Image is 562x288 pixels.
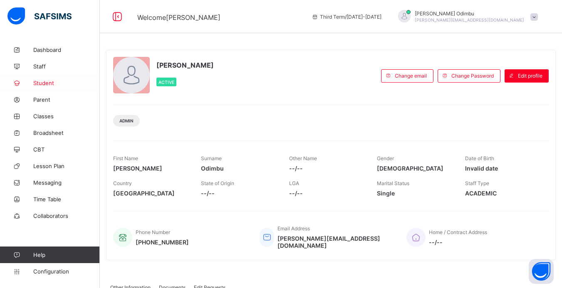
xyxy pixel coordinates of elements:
span: State of Origin [201,180,234,186]
span: Date of Birth [465,155,494,161]
span: ACADEMIC [465,190,540,197]
span: Broadsheet [33,129,100,136]
span: Change email [395,73,427,79]
span: Email Address [277,225,310,232]
span: --/-- [201,190,276,197]
span: Student [33,80,100,86]
button: Open asap [529,259,554,284]
span: Welcome [PERSON_NAME] [137,13,220,22]
span: Phone Number [136,229,170,235]
span: [PERSON_NAME][EMAIL_ADDRESS][DOMAIN_NAME] [415,17,524,22]
span: Configuration [33,268,99,275]
span: [PERSON_NAME][EMAIL_ADDRESS][DOMAIN_NAME] [277,235,394,249]
span: CBT [33,146,100,153]
span: Invalid date [465,165,540,172]
span: [DEMOGRAPHIC_DATA] [377,165,452,172]
span: First Name [113,155,138,161]
span: Gender [377,155,394,161]
span: Other Name [289,155,317,161]
span: Collaborators [33,212,100,219]
span: [PERSON_NAME] Odimbu [415,10,524,17]
span: Odimbu [201,165,276,172]
span: Marital Status [377,180,409,186]
span: Time Table [33,196,100,203]
span: Change Password [451,73,494,79]
span: Messaging [33,179,100,186]
span: Help [33,251,99,258]
span: Staff [33,63,100,70]
span: Country [113,180,132,186]
span: session/term information [312,14,381,20]
span: Parent [33,96,100,103]
span: Single [377,190,452,197]
span: --/-- [289,190,364,197]
span: Active [158,80,174,85]
span: [GEOGRAPHIC_DATA] [113,190,188,197]
span: LGA [289,180,299,186]
span: Dashboard [33,46,100,53]
div: ElizabethOdimbu [390,10,542,24]
img: safsims [7,7,72,25]
span: Staff Type [465,180,489,186]
span: Edit profile [518,73,542,79]
span: Home / Contract Address [429,229,487,235]
span: [PERSON_NAME] [113,165,188,172]
span: --/-- [289,165,364,172]
span: Admin [119,118,134,123]
span: Classes [33,113,100,120]
span: --/-- [429,239,487,246]
span: Lesson Plan [33,163,100,169]
span: [PERSON_NAME] [156,61,214,69]
span: [PHONE_NUMBER] [136,239,189,246]
span: Surname [201,155,222,161]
